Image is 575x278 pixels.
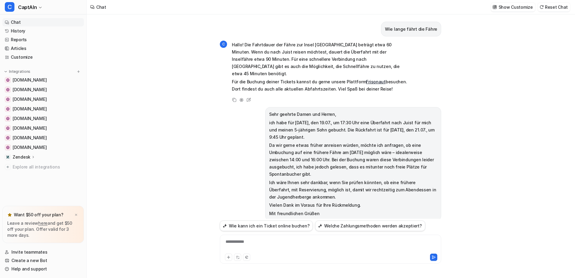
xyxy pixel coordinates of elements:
a: Chat [2,18,84,26]
a: www.inselfaehre.de[DOMAIN_NAME] [2,105,84,113]
span: Explore all integrations [13,162,81,172]
a: Explore all integrations [2,163,84,171]
img: menu_add.svg [76,69,81,74]
a: Customize [2,53,84,61]
a: www.inselexpress.de[DOMAIN_NAME] [2,124,84,132]
span: [DOMAIN_NAME] [13,77,47,83]
a: www.inselparker.de[DOMAIN_NAME] [2,134,84,142]
span: C [220,41,227,48]
p: Für die Buchung deiner Tickets kannst du gerne unsere Plattform besuchen. Dort findest du auch al... [232,78,408,93]
img: www.inseltouristik.de [6,117,10,120]
img: www.inselexpress.de [6,126,10,130]
a: Create a new Bot [2,256,84,265]
a: here [38,221,48,226]
p: Leave a review and get $50 off your plan. Offer valid for 3 more days. [7,220,79,238]
a: Articles [2,44,84,53]
span: [DOMAIN_NAME] [13,96,47,102]
a: Reports [2,36,84,44]
p: ich habe für [DATE], den 19.07., um 17:30 Uhr eine Überfahrt nach Juist für mich und meinen 5-jäh... [269,119,437,141]
span: C [5,2,14,12]
span: [DOMAIN_NAME] [13,144,47,150]
p: Zendesk [13,154,30,160]
img: customize [493,5,497,9]
img: www.inselflieger.de [6,88,10,91]
img: www.inselfaehre.de [6,107,10,111]
span: [DOMAIN_NAME] [13,116,47,122]
img: www.inselbus-norderney.de [6,97,10,101]
span: CaptAIn [18,3,37,11]
a: History [2,27,84,35]
button: Wie kann ich ein Ticket online buchen? [220,221,313,231]
button: Reset Chat [538,3,570,11]
p: Da wir gerne etwas früher anreisen würden, möchte ich anfragen, ob eine Umbuchung auf eine früher... [269,142,437,178]
a: Help and support [2,265,84,273]
a: www.inselflieger.de[DOMAIN_NAME] [2,85,84,94]
p: Want $50 off your plan? [14,212,63,218]
p: Ich wäre Ihnen sehr dankbar, wenn Sie prüfen könnten, ob eine frühere Überfahrt, mit Reservierung... [269,179,437,201]
span: [DOMAIN_NAME] [13,125,47,131]
a: www.inseltouristik.de[DOMAIN_NAME] [2,114,84,123]
p: Sehr geehrte Damen und Herren, [269,111,437,118]
span: [DOMAIN_NAME] [13,106,47,112]
img: star [7,212,12,217]
p: Mit freundlichen Grüßen [269,210,437,217]
a: www.nordsee-bike.de[DOMAIN_NAME] [2,143,84,152]
p: Show Customize [499,4,533,10]
a: www.frisonaut.de[DOMAIN_NAME] [2,76,84,84]
p: Vielen Dank im Voraus für Ihre Rückmeldung. [269,202,437,209]
img: www.nordsee-bike.de [6,146,10,149]
span: [DOMAIN_NAME] [13,87,47,93]
span: [DOMAIN_NAME] [13,135,47,141]
img: explore all integrations [5,164,11,170]
button: Welche Zahlungsmethoden werden akzeptiert? [315,221,425,231]
p: Hallo! Die Fahrtdauer der Fähre zur Insel [GEOGRAPHIC_DATA] beträgt etwa 60 Minuten. Wenn du nach... [232,41,408,77]
button: Integrations [2,69,32,75]
a: Invite teammates [2,248,84,256]
p: Wie lange fährt die Fähre [385,26,437,33]
img: www.inselparker.de [6,136,10,140]
img: expand menu [4,69,8,74]
button: Show Customize [491,3,535,11]
p: Integrations [9,69,30,74]
img: reset [540,5,544,9]
img: www.frisonaut.de [6,78,10,82]
div: Chat [96,4,106,10]
a: Frisonaut [366,79,385,84]
img: x [74,213,78,217]
a: www.inselbus-norderney.de[DOMAIN_NAME] [2,95,84,103]
img: Zendesk [6,155,10,159]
